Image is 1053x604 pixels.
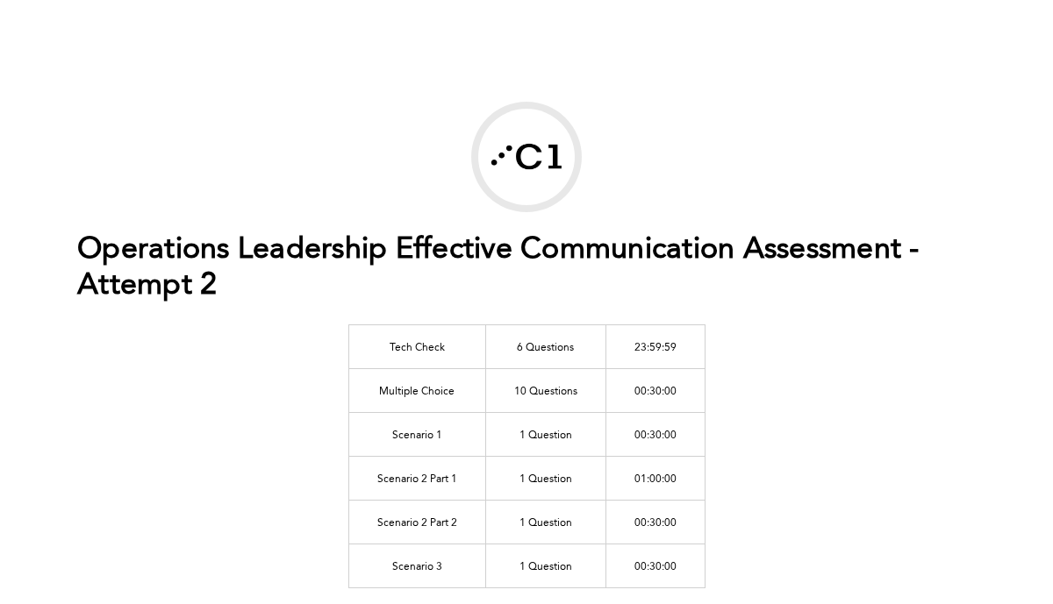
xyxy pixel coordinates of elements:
[605,544,705,587] td: 00:30:00
[348,500,485,544] td: Scenario 2 Part 2
[485,456,605,500] td: 1 Question
[605,412,705,456] td: 00:30:00
[605,324,705,368] td: 23:59:59
[485,412,605,456] td: 1 Question
[605,456,705,500] td: 01:00:00
[605,368,705,412] td: 00:30:00
[348,456,485,500] td: Scenario 2 Part 1
[348,368,485,412] td: Multiple Choice
[478,109,575,205] img: Correlation One
[77,232,976,304] h1: Operations Leadership Effective Communication Assessment - Attempt 2
[485,368,605,412] td: 10 Questions
[348,324,485,368] td: Tech Check
[485,544,605,587] td: 1 Question
[485,500,605,544] td: 1 Question
[348,544,485,587] td: Scenario 3
[485,324,605,368] td: 6 Questions
[605,500,705,544] td: 00:30:00
[348,412,485,456] td: Scenario 1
